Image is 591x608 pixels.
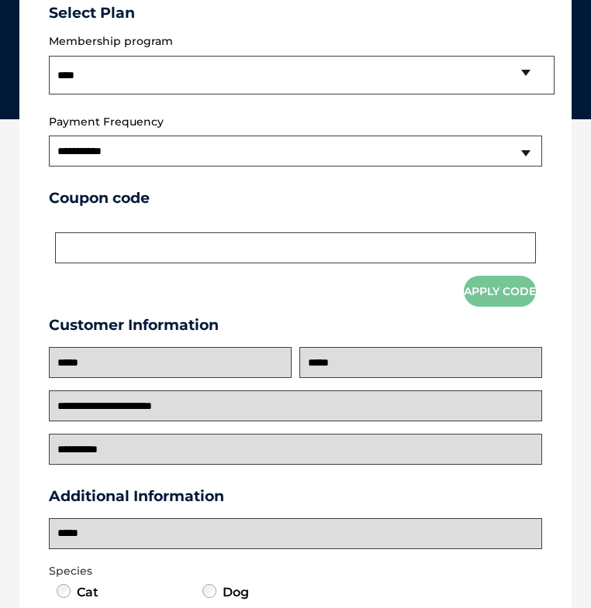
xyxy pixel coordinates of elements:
label: Payment Frequency [49,115,164,129]
h3: Additional Information [43,488,548,506]
legend: Species [49,565,542,578]
h3: Select Plan [49,5,542,22]
h3: Coupon code [49,190,542,208]
button: Apply Code [464,276,536,307]
h3: Customer Information [49,317,542,335]
label: Membership program [49,35,542,48]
